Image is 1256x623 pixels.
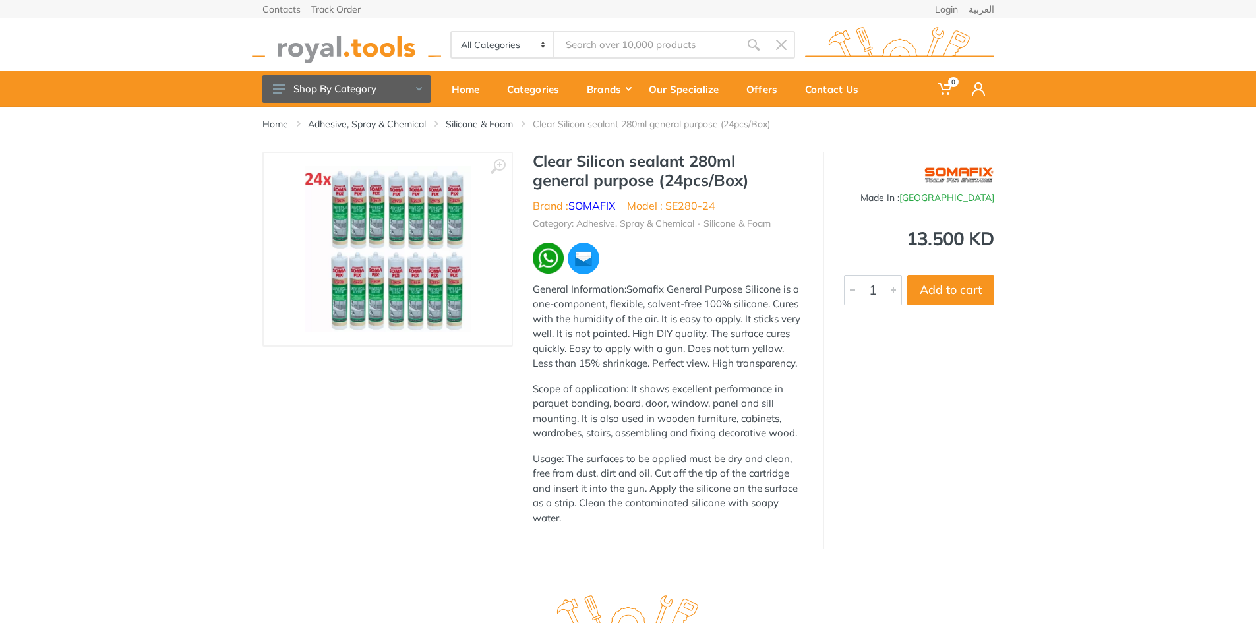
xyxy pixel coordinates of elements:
[305,166,471,332] img: Royal Tools - Clear Silicon sealant 280ml general purpose (24pcs/Box)
[446,117,513,131] a: Silicone & Foam
[899,192,994,204] span: [GEOGRAPHIC_DATA]
[805,27,994,63] img: royal.tools Logo
[948,77,959,87] span: 0
[262,117,994,131] nav: breadcrumb
[627,198,715,214] li: Model : SE280-24
[498,71,578,107] a: Categories
[262,5,301,14] a: Contacts
[308,117,426,131] a: Adhesive, Spray & Chemical
[566,241,601,276] img: ma.webp
[442,75,498,103] div: Home
[924,158,994,191] img: SOMAFIX
[311,5,361,14] a: Track Order
[796,71,877,107] a: Contact Us
[533,452,803,526] p: Usage: The surfaces to be applied must be dry and clean, free from dust, dirt and oil. Cut off th...
[737,75,796,103] div: Offers
[533,217,771,231] li: Category: Adhesive, Spray & Chemical - Silicone & Foam
[452,32,555,57] select: Category
[533,198,615,214] li: Brand :
[929,71,963,107] a: 0
[442,71,498,107] a: Home
[252,27,441,63] img: royal.tools Logo
[533,117,790,131] li: Clear Silicon sealant 280ml general purpose (24pcs/Box)
[568,199,615,212] a: SOMAFIX
[578,75,640,103] div: Brands
[844,191,994,205] div: Made In :
[262,117,288,131] a: Home
[907,275,994,305] button: Add to cart
[640,75,737,103] div: Our Specialize
[554,31,739,59] input: Site search
[737,71,796,107] a: Offers
[796,75,877,103] div: Contact Us
[533,382,803,441] p: Scope of application: It shows excellent performance in parquet bonding, board, door, window, pan...
[498,75,578,103] div: Categories
[533,243,564,274] img: wa.webp
[935,5,958,14] a: Login
[640,71,737,107] a: Our Specialize
[969,5,994,14] a: العربية
[533,282,803,371] p: General Information:Somafix General Purpose Silicone is a one-component, flexible, solvent-free 1...
[262,75,431,103] button: Shop By Category
[533,152,803,190] h1: Clear Silicon sealant 280ml general purpose (24pcs/Box)
[844,229,994,248] div: 13.500 KD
